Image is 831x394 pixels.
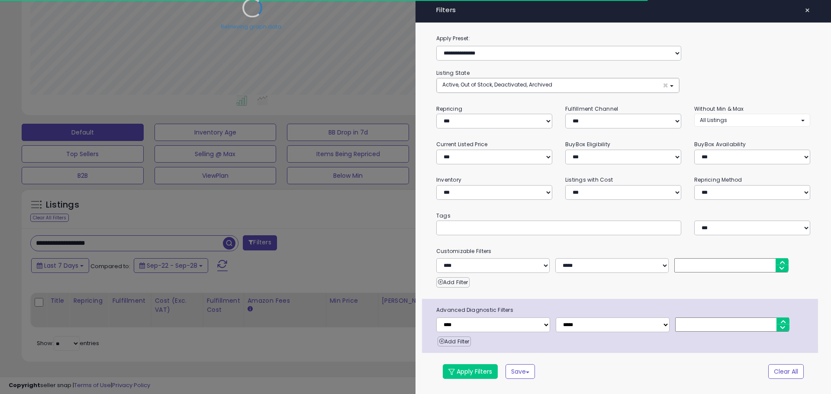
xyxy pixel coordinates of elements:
[801,4,814,16] button: ×
[430,247,817,256] small: Customizable Filters
[436,6,810,14] h4: Filters
[506,364,535,379] button: Save
[436,141,487,148] small: Current Listed Price
[565,141,610,148] small: BuyBox Eligibility
[565,105,618,112] small: Fulfillment Channel
[694,176,742,183] small: Repricing Method
[430,305,818,315] span: Advanced Diagnostic Filters
[694,141,746,148] small: BuyBox Availability
[436,277,470,288] button: Add Filter
[805,4,810,16] span: ×
[443,364,498,379] button: Apply Filters
[694,105,744,112] small: Without Min & Max
[430,34,817,43] label: Apply Preset:
[436,105,462,112] small: Repricing
[442,81,552,88] span: Active, Out of Stock, Deactivated, Archived
[430,211,817,221] small: Tags
[700,116,727,124] span: All Listings
[768,364,804,379] button: Clear All
[436,176,461,183] small: Inventory
[694,114,810,126] button: All Listings
[565,176,613,183] small: Listings with Cost
[221,22,284,30] div: Retrieving graph data..
[663,81,668,90] span: ×
[438,336,471,347] button: Add Filter
[437,78,679,93] button: Active, Out of Stock, Deactivated, Archived ×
